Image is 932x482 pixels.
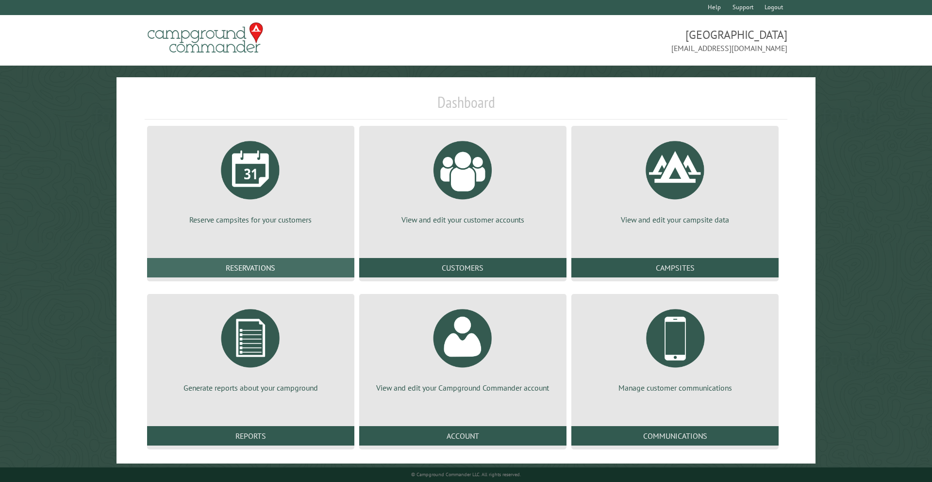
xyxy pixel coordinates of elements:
p: Reserve campsites for your customers [159,214,343,225]
h1: Dashboard [145,93,788,120]
a: View and edit your campsite data [583,134,767,225]
a: View and edit your Campground Commander account [371,302,555,393]
p: View and edit your Campground Commander account [371,382,555,393]
p: Manage customer communications [583,382,767,393]
p: Generate reports about your campground [159,382,343,393]
span: [GEOGRAPHIC_DATA] [EMAIL_ADDRESS][DOMAIN_NAME] [466,27,787,54]
a: Reports [147,426,354,446]
a: Generate reports about your campground [159,302,343,393]
a: Reservations [147,258,354,277]
img: Campground Commander [145,19,266,57]
p: View and edit your customer accounts [371,214,555,225]
a: Campsites [571,258,779,277]
p: View and edit your campsite data [583,214,767,225]
a: Customers [359,258,566,277]
a: View and edit your customer accounts [371,134,555,225]
a: Manage customer communications [583,302,767,393]
a: Communications [571,426,779,446]
a: Reserve campsites for your customers [159,134,343,225]
small: © Campground Commander LLC. All rights reserved. [411,471,521,478]
a: Account [359,426,566,446]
